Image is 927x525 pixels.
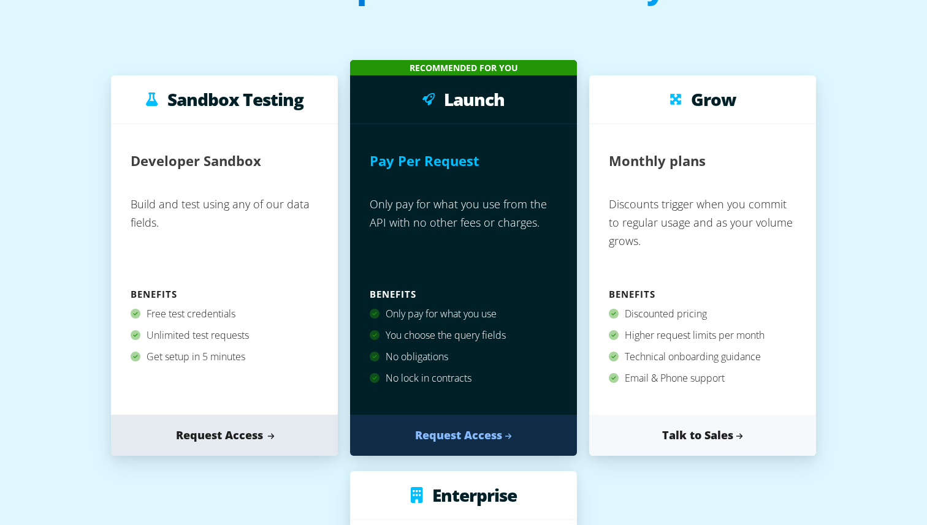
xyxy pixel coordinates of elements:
[432,486,517,504] h3: Enterprise
[691,90,736,108] h3: Grow
[370,303,557,325] div: Only pay for what you use
[167,90,303,108] h3: Sandbox Testing
[609,144,706,178] h2: Monthly plans
[609,346,796,368] div: Technical onboarding guidance
[131,144,261,178] h2: Developer Sandbox
[609,325,796,346] div: Higher request limits per month
[609,190,796,285] p: Discounts trigger when you commit to regular usage and as your volume grows.
[370,368,557,389] div: No lock in contracts
[370,144,479,178] h2: Pay Per Request
[589,415,816,456] a: Talk to Sales
[350,415,577,456] a: Request Access
[370,325,557,346] div: You choose the query fields
[444,90,505,108] h3: Launch
[131,325,318,346] div: Unlimited test requests
[131,190,318,285] p: Build and test using any of our data fields.
[370,346,557,368] div: No obligations
[609,303,796,325] div: Discounted pricing
[131,303,318,325] div: Free test credentials
[350,60,577,75] div: Recommended for you
[370,190,557,285] p: Only pay for what you use from the API with no other fees or charges.
[131,346,318,368] div: Get setup in 5 minutes
[111,415,338,456] a: Request Access
[609,368,796,389] div: Email & Phone support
